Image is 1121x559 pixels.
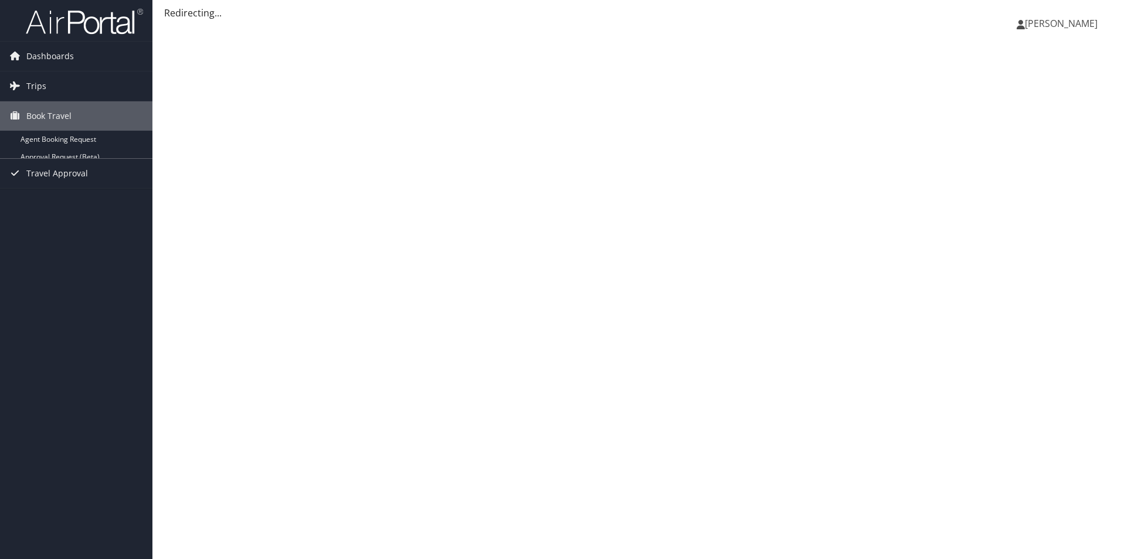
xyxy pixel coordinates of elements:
[26,42,74,71] span: Dashboards
[164,6,1109,20] div: Redirecting...
[26,159,88,188] span: Travel Approval
[26,71,46,101] span: Trips
[26,101,72,131] span: Book Travel
[1025,17,1098,30] span: [PERSON_NAME]
[1017,6,1109,41] a: [PERSON_NAME]
[26,8,143,35] img: airportal-logo.png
